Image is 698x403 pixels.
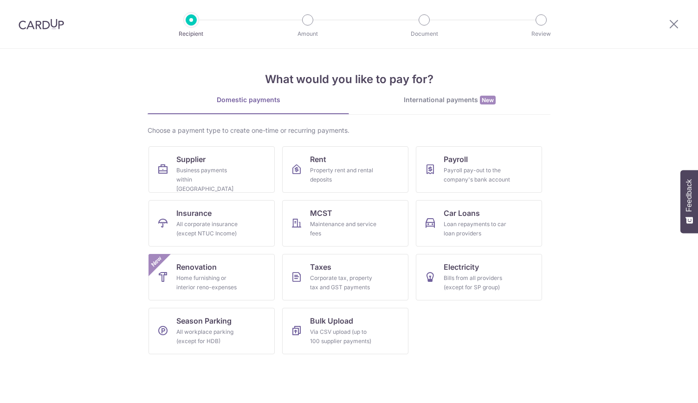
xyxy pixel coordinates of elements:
a: Car LoansLoan repayments to car loan providers [416,200,542,247]
div: All corporate insurance (except NTUC Income) [176,220,243,238]
span: Feedback [685,179,693,212]
div: Business payments within [GEOGRAPHIC_DATA] [176,166,243,194]
div: Payroll pay-out to the company's bank account [444,166,511,184]
a: TaxesCorporate tax, property tax and GST payments [282,254,408,300]
p: Document [390,29,459,39]
div: Choose a payment type to create one-time or recurring payments. [148,126,550,135]
div: Corporate tax, property tax and GST payments [310,273,377,292]
span: MCST [310,208,332,219]
span: Supplier [176,154,206,165]
a: ElectricityBills from all providers (except for SP group) [416,254,542,300]
div: Maintenance and service fees [310,220,377,238]
span: Renovation [176,261,217,273]
p: Amount [273,29,342,39]
a: Bulk UploadVia CSV upload (up to 100 supplier payments) [282,308,408,354]
a: MCSTMaintenance and service fees [282,200,408,247]
a: InsuranceAll corporate insurance (except NTUC Income) [149,200,275,247]
button: Feedback - Show survey [680,170,698,233]
div: International payments [349,95,550,105]
span: Season Parking [176,315,232,326]
img: CardUp [19,19,64,30]
a: RentProperty rent and rental deposits [282,146,408,193]
span: Electricity [444,261,479,273]
div: Home furnishing or interior reno-expenses [176,273,243,292]
span: New [149,254,164,269]
a: PayrollPayroll pay-out to the company's bank account [416,146,542,193]
div: All workplace parking (except for HDB) [176,327,243,346]
div: Bills from all providers (except for SP group) [444,273,511,292]
a: Season ParkingAll workplace parking (except for HDB) [149,308,275,354]
h4: What would you like to pay for? [148,71,550,88]
a: RenovationHome furnishing or interior reno-expensesNew [149,254,275,300]
iframe: Opens a widget where you can find more information [639,375,689,398]
div: Loan repayments to car loan providers [444,220,511,238]
span: Rent [310,154,326,165]
div: Property rent and rental deposits [310,166,377,184]
span: Payroll [444,154,468,165]
a: SupplierBusiness payments within [GEOGRAPHIC_DATA] [149,146,275,193]
span: Car Loans [444,208,480,219]
p: Review [507,29,575,39]
div: Domestic payments [148,95,349,104]
span: Bulk Upload [310,315,353,326]
p: Recipient [157,29,226,39]
div: Via CSV upload (up to 100 supplier payments) [310,327,377,346]
span: Insurance [176,208,212,219]
span: New [480,96,496,104]
span: Taxes [310,261,331,273]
